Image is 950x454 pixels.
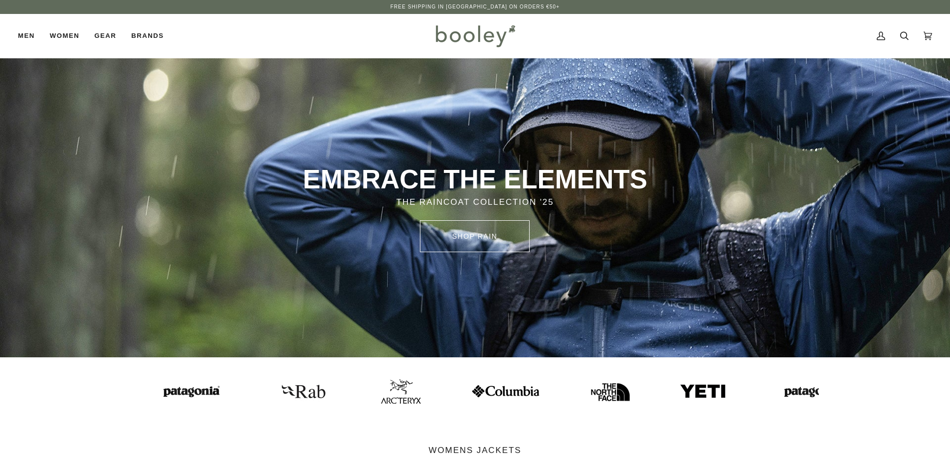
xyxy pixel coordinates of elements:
[189,163,761,196] p: EMBRACE THE ELEMENTS
[18,31,35,41] span: Men
[50,31,79,41] span: Women
[87,14,124,58] a: Gear
[94,31,116,41] span: Gear
[124,14,171,58] a: Brands
[18,14,42,58] a: Men
[431,21,519,50] img: Booley
[189,196,761,209] p: THE RAINCOAT COLLECTION '25
[390,3,560,11] p: Free Shipping in [GEOGRAPHIC_DATA] on Orders €50+
[420,220,530,252] a: SHOP rain
[42,14,87,58] a: Women
[131,31,164,41] span: Brands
